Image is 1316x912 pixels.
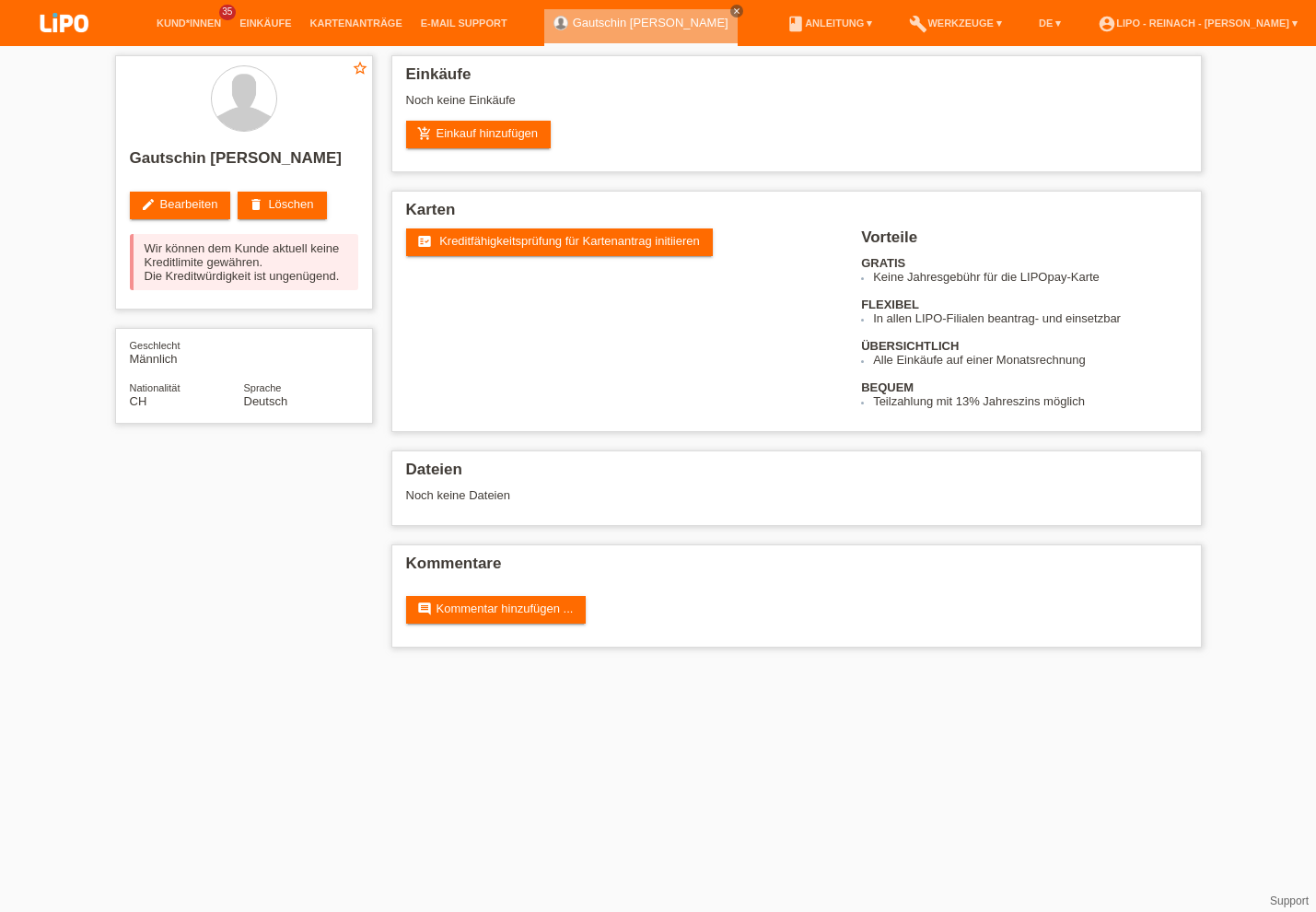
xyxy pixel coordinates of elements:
[873,311,1186,325] li: In allen LIPO-Filialen beantrag- und einsetzbar
[406,65,1187,93] h2: Einkäufe
[130,394,147,408] span: Schweiz
[873,353,1186,367] li: Alle Einkäufe auf einer Monatsrechnung
[141,197,156,212] i: edit
[352,60,368,79] a: star_border
[406,461,1187,488] h2: Dateien
[18,38,111,52] a: LIPO pay
[873,270,1186,284] li: Keine Jahresgebühr für die LIPOpay-Karte
[249,197,263,212] i: delete
[406,596,587,624] a: commentKommentar hinzufügen ...
[573,16,728,29] a: Gautschin [PERSON_NAME]
[352,60,368,76] i: star_border
[1089,18,1307,29] a: account_circleLIPO - Reinach - [PERSON_NAME] ▾
[900,18,1011,29] a: buildWerkzeuge ▾
[730,5,743,18] a: close
[244,382,282,393] span: Sprache
[873,394,1186,408] li: Teilzahlung mit 13% Jahreszins möglich
[130,192,231,219] a: editBearbeiten
[406,488,969,502] div: Noch keine Dateien
[406,121,552,148] a: add_shopping_cartEinkauf hinzufügen
[412,18,517,29] a: E-Mail Support
[1098,15,1116,33] i: account_circle
[1270,894,1309,907] a: Support
[1030,18,1070,29] a: DE ▾
[130,382,181,393] span: Nationalität
[301,18,412,29] a: Kartenanträge
[861,228,1186,256] h2: Vorteile
[786,15,805,33] i: book
[777,18,881,29] a: bookAnleitung ▾
[417,126,432,141] i: add_shopping_cart
[219,5,236,20] span: 35
[439,234,700,248] span: Kreditfähigkeitsprüfung für Kartenantrag initiieren
[417,234,432,249] i: fact_check
[909,15,927,33] i: build
[230,18,300,29] a: Einkäufe
[732,6,741,16] i: close
[406,93,1187,121] div: Noch keine Einkäufe
[861,339,959,353] b: ÜBERSICHTLICH
[861,256,905,270] b: GRATIS
[861,298,919,311] b: FLEXIBEL
[130,338,244,366] div: Männlich
[130,149,358,177] h2: Gautschin [PERSON_NAME]
[417,602,432,616] i: comment
[130,234,358,290] div: Wir können dem Kunde aktuell keine Kreditlimite gewähren. Die Kreditwürdigkeit ist ungenügend.
[406,228,713,256] a: fact_check Kreditfähigkeitsprüfung für Kartenantrag initiieren
[406,201,1187,228] h2: Karten
[147,18,230,29] a: Kund*innen
[238,192,326,219] a: deleteLöschen
[861,380,914,394] b: BEQUEM
[406,555,1187,582] h2: Kommentare
[244,394,288,408] span: Deutsch
[130,340,181,351] span: Geschlecht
